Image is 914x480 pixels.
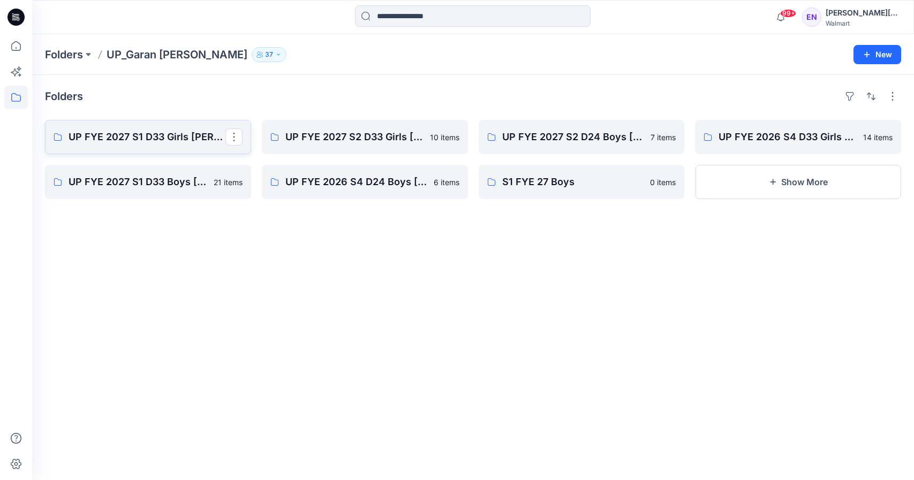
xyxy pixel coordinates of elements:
a: UP FYE 2026 S4 D33 Girls [PERSON_NAME]14 items [695,120,901,154]
a: UP FYE 2027 S1 D33 Boys [PERSON_NAME]21 items [45,165,251,199]
p: UP FYE 2027 S1 D33 Boys [PERSON_NAME] [69,174,207,189]
p: 10 items [430,132,459,143]
h4: Folders [45,90,83,103]
p: 37 [265,49,273,60]
a: Folders [45,47,83,62]
a: S1 FYE 27 Boys0 items [479,165,685,199]
p: S1 FYE 27 Boys [502,174,644,189]
div: Walmart [826,19,901,27]
span: 99+ [780,9,796,18]
p: 0 items [650,177,676,188]
p: UP FYE 2027 S2 D33 Girls [PERSON_NAME] [285,129,424,144]
a: UP FYE 2027 S2 D24 Boys [PERSON_NAME]7 items [479,120,685,154]
div: EN [802,7,821,27]
p: 6 items [434,177,459,188]
button: 37 [252,47,286,62]
p: 14 items [863,132,893,143]
a: UP FYE 2027 S1 D33 Girls [PERSON_NAME] [45,120,251,154]
p: UP FYE 2026 S4 D24 Boys [PERSON_NAME] [285,174,427,189]
p: UP FYE 2027 S1 D33 Girls [PERSON_NAME] [69,129,225,144]
p: UP_Garan [PERSON_NAME] [107,47,247,62]
a: UP FYE 2027 S2 D33 Girls [PERSON_NAME]10 items [262,120,468,154]
div: [PERSON_NAME][DATE] [826,6,901,19]
p: UP FYE 2026 S4 D33 Girls [PERSON_NAME] [719,129,857,144]
button: Show More [695,165,901,199]
p: UP FYE 2027 S2 D24 Boys [PERSON_NAME] [502,129,645,144]
button: New [853,45,901,64]
a: UP FYE 2026 S4 D24 Boys [PERSON_NAME]6 items [262,165,468,199]
p: 21 items [214,177,243,188]
p: 7 items [651,132,676,143]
